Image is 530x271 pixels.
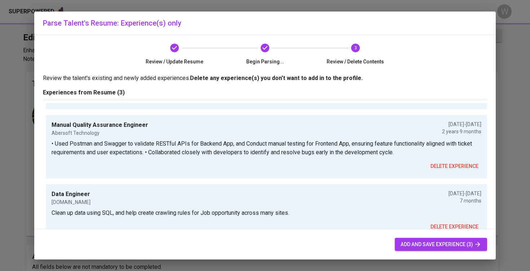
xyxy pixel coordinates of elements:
[430,222,478,231] span: delete experience
[428,160,481,173] button: delete experience
[442,121,481,128] p: [DATE] - [DATE]
[52,121,148,129] p: Manual Quality Assurance Engineer
[52,199,90,206] p: [DOMAIN_NAME]
[52,190,90,199] p: Data Engineer
[430,162,478,171] span: delete experience
[442,128,481,135] p: 2 years 9 months
[52,139,481,157] p: • Used Postman and Swagger to validate RESTful APIs for Backend App, and Conduct manual testing f...
[354,45,357,50] text: 3
[313,58,398,65] span: Review / Delete Contents
[132,58,217,65] span: Review / Update Resume
[43,17,487,29] h6: Parse Talent's Resume: Experience(s) only
[190,75,363,81] b: Delete any experience(s) you don't want to add in to the profile.
[52,209,481,217] p: Clean up data using SQL, and help create crawling rules for Job opportunity across many sites.
[43,88,487,97] p: Experiences from Resume (3)
[223,58,308,65] span: Begin Parsing...
[395,238,487,251] button: add and save experience (3)
[428,220,481,234] button: delete experience
[43,74,487,83] p: Review the talent's existing and newly added experiences.
[449,197,481,204] p: 7 months
[401,240,481,249] span: add and save experience (3)
[449,190,481,197] p: [DATE] - [DATE]
[52,129,148,137] p: Abersoft Technology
